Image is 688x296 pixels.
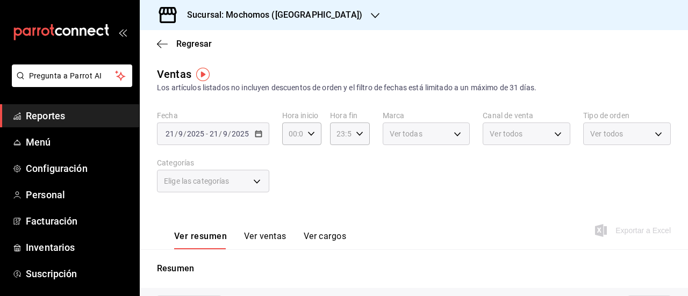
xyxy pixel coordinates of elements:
button: Ver ventas [244,231,286,249]
label: Categorías [157,159,269,167]
span: Reportes [26,109,131,123]
span: Personal [26,187,131,202]
span: Regresar [176,39,212,49]
h3: Sucursal: Mochomos ([GEOGRAPHIC_DATA]) [178,9,362,21]
button: Ver cargos [304,231,347,249]
span: / [228,129,231,138]
span: Configuración [26,161,131,176]
div: Los artículos listados no incluyen descuentos de orden y el filtro de fechas está limitado a un m... [157,82,671,93]
div: Ventas [157,66,191,82]
span: Ver todas [390,128,422,139]
button: open_drawer_menu [118,28,127,37]
span: Ver todos [590,128,623,139]
label: Hora inicio [282,112,321,119]
button: Pregunta a Parrot AI [12,64,132,87]
span: Facturación [26,214,131,228]
span: / [219,129,222,138]
input: -- [165,129,175,138]
span: / [175,129,178,138]
span: Ver todos [490,128,522,139]
span: Suscripción [26,266,131,281]
img: Tooltip marker [196,68,210,81]
input: ---- [187,129,205,138]
label: Fecha [157,112,269,119]
input: ---- [231,129,249,138]
div: navigation tabs [174,231,346,249]
span: Elige las categorías [164,176,230,186]
input: -- [178,129,183,138]
label: Marca [383,112,470,119]
span: Pregunta a Parrot AI [29,70,116,82]
label: Tipo de orden [583,112,671,119]
span: - [206,129,208,138]
span: Inventarios [26,240,131,255]
input: -- [223,129,228,138]
label: Canal de venta [483,112,570,119]
button: Regresar [157,39,212,49]
input: -- [209,129,219,138]
button: Ver resumen [174,231,227,249]
span: Menú [26,135,131,149]
span: / [183,129,187,138]
a: Pregunta a Parrot AI [8,78,132,89]
p: Resumen [157,262,671,275]
label: Hora fin [330,112,369,119]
